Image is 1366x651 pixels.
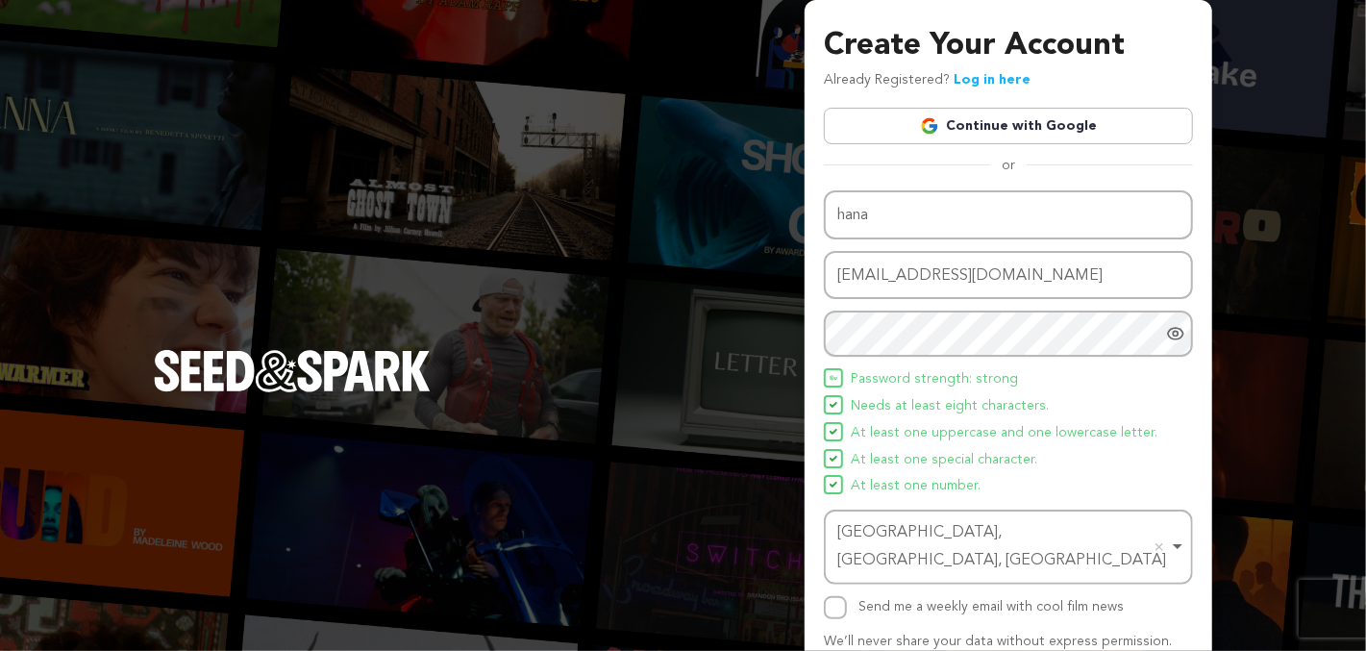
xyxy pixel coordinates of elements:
h3: Create Your Account [824,23,1193,69]
span: Needs at least eight characters. [851,395,1049,418]
img: Seed&Spark Icon [830,428,837,436]
span: At least one special character. [851,449,1037,472]
label: Send me a weekly email with cool film news [858,600,1124,613]
span: Password strength: strong [851,368,1018,391]
a: Show password as plain text. Warning: this will display your password on the screen. [1166,324,1185,343]
img: Google logo [920,116,939,136]
input: Name [824,190,1193,239]
span: At least one uppercase and one lowercase letter. [851,422,1157,445]
a: Continue with Google [824,108,1193,144]
a: Seed&Spark Homepage [154,350,431,431]
img: Seed&Spark Icon [830,401,837,409]
button: Remove item: 'ChIJgeJXTN9KbDkRCS7yDDrG4Qw' [1150,538,1169,557]
span: or [990,156,1027,175]
span: At least one number. [851,475,981,498]
img: Seed&Spark Icon [830,455,837,463]
p: Already Registered? [824,69,1031,92]
input: Email address [824,251,1193,300]
img: Seed&Spark Icon [830,481,837,488]
div: [GEOGRAPHIC_DATA], [GEOGRAPHIC_DATA], [GEOGRAPHIC_DATA] [837,519,1168,575]
img: Seed&Spark Logo [154,350,431,392]
a: Log in here [954,73,1031,87]
img: Seed&Spark Icon [830,374,837,382]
